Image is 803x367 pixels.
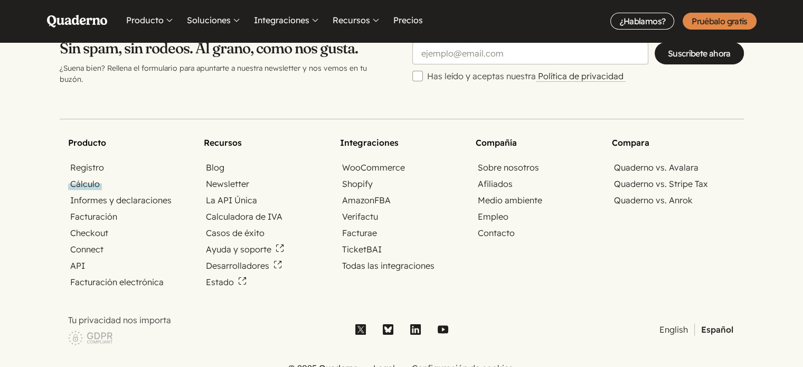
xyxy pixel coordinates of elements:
[204,276,249,288] a: Estado
[612,178,710,190] a: Quaderno vs. Stripe Tax
[340,136,464,149] h2: Integraciones
[68,314,337,326] p: Tu privacidad nos importa
[68,162,106,174] a: Registro
[68,260,87,272] a: API
[340,227,379,239] a: Facturae
[68,243,106,256] a: Connect
[412,42,648,64] input: ejemplo@email.com
[610,13,674,30] a: ¿Hablamos?
[60,63,391,85] p: ¿Suena bien? Rellena el formulario para apuntarte a nuestra newsletter y nos vemos en tu buzón.
[476,211,511,223] a: Empleo
[612,136,735,149] h2: Compara
[340,243,384,256] a: TicketBAI
[204,243,286,256] a: Ayuda y soporte
[476,162,541,174] a: Sobre nosotros
[68,178,102,190] a: Cálculo
[204,194,259,206] a: La API Única
[374,195,391,205] abbr: Fulfillment by Amazon
[657,324,690,336] a: English
[476,194,544,206] a: Medio ambiente
[340,162,407,174] a: WooCommerce
[204,227,267,239] a: Casos de éxito
[204,211,285,223] a: Calculadora de IVA
[204,136,327,149] h2: Recursos
[340,194,393,206] a: AmazonFBA
[683,13,756,30] a: Pruébalo gratis
[68,194,174,206] a: Informes y declaraciones
[204,178,251,190] a: Newsletter
[427,70,744,82] label: Has leído y aceptas nuestra
[204,260,284,272] a: Desarrolladores
[340,260,437,272] a: Todas las integraciones
[340,178,375,190] a: Shopify
[612,162,701,174] a: Quaderno vs. Avalara
[204,162,226,174] a: Blog
[60,40,391,57] h2: Sin spam, sin rodeos. Al grano, como nos gusta.
[340,211,380,223] a: Verifactu
[68,276,166,288] a: Facturación electrónica
[476,178,515,190] a: Afiliados
[476,227,517,239] a: Contacto
[536,71,626,82] a: Política de privacidad
[466,324,735,336] ul: Selector de idioma
[68,136,192,149] h2: Producto
[612,194,695,206] a: Quaderno vs. Anrok
[476,136,599,149] h2: Compañía
[655,42,744,64] input: Suscríbete ahora
[68,211,119,223] a: Facturación
[68,227,110,239] a: Checkout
